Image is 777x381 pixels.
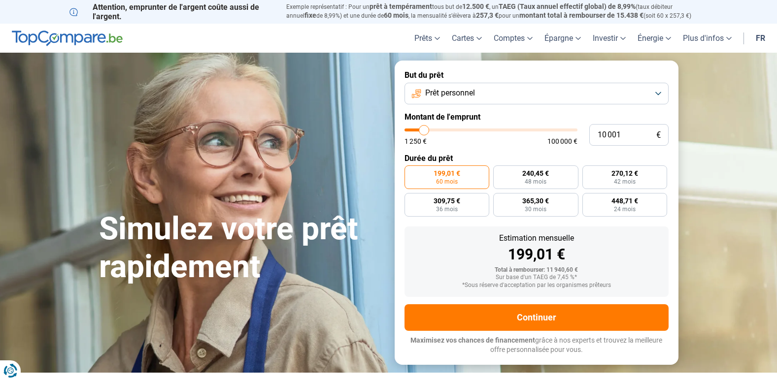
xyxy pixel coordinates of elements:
span: € [656,131,661,139]
span: 309,75 € [434,197,460,204]
div: Estimation mensuelle [412,234,661,242]
a: fr [750,24,771,53]
span: TAEG (Taux annuel effectif global) de 8,99% [499,2,636,10]
p: Attention, emprunter de l'argent coûte aussi de l'argent. [69,2,274,21]
span: 24 mois [614,206,636,212]
div: Total à rembourser: 11 940,60 € [412,267,661,274]
a: Prêts [408,24,446,53]
a: Comptes [488,24,539,53]
p: grâce à nos experts et trouvez la meilleure offre personnalisée pour vous. [405,336,669,355]
span: Maximisez vos chances de financement [410,336,535,344]
span: prêt à tempérament [370,2,432,10]
a: Épargne [539,24,587,53]
button: Continuer [405,304,669,331]
span: 12.500 € [462,2,489,10]
span: 48 mois [525,179,546,185]
span: 240,45 € [522,170,549,177]
span: 270,12 € [611,170,638,177]
span: montant total à rembourser de 15.438 € [519,11,643,19]
span: 60 mois [384,11,408,19]
label: Montant de l'emprunt [405,112,669,122]
span: 199,01 € [434,170,460,177]
label: Durée du prêt [405,154,669,163]
span: 36 mois [436,206,458,212]
img: TopCompare [12,31,123,46]
span: 1 250 € [405,138,427,145]
button: Prêt personnel [405,83,669,104]
span: 60 mois [436,179,458,185]
label: But du prêt [405,70,669,80]
a: Énergie [632,24,677,53]
span: 365,30 € [522,197,549,204]
a: Investir [587,24,632,53]
span: 100 000 € [547,138,577,145]
div: 199,01 € [412,247,661,262]
span: 448,71 € [611,197,638,204]
h1: Simulez votre prêt rapidement [99,210,383,286]
span: fixe [304,11,316,19]
a: Plus d'infos [677,24,738,53]
span: 30 mois [525,206,546,212]
span: 257,3 € [476,11,499,19]
p: Exemple représentatif : Pour un tous but de , un (taux débiteur annuel de 8,99%) et une durée de ... [286,2,708,20]
div: Sur base d'un TAEG de 7,45 %* [412,274,661,281]
span: 42 mois [614,179,636,185]
span: Prêt personnel [425,88,475,98]
div: *Sous réserve d'acceptation par les organismes prêteurs [412,282,661,289]
a: Cartes [446,24,488,53]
